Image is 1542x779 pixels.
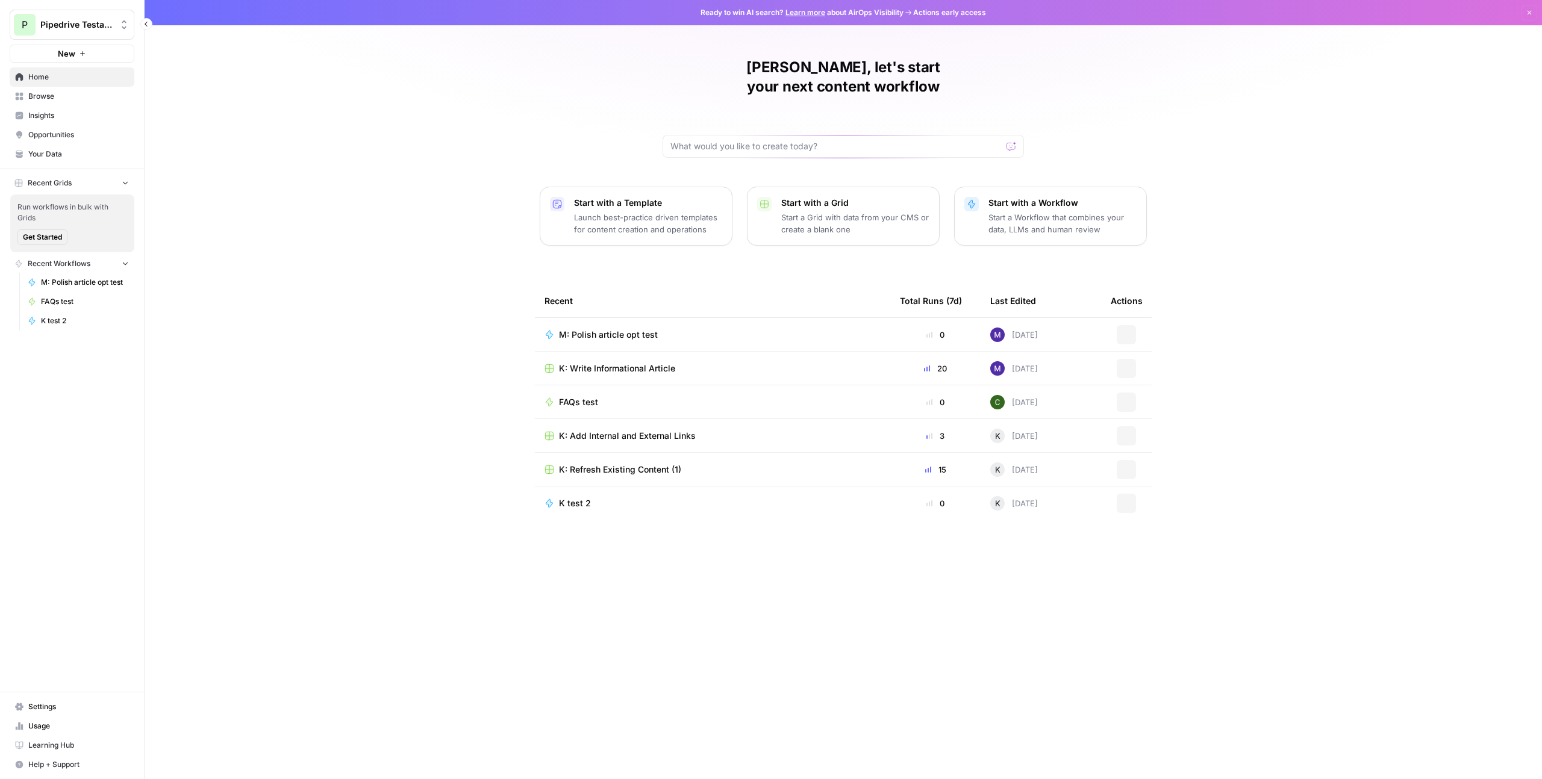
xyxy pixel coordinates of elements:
span: K: Refresh Existing Content (1) [559,464,681,476]
a: FAQs test [545,396,881,408]
a: K: Write Informational Article [545,362,881,374]
span: FAQs test [41,296,129,307]
span: Recent Grids [28,178,72,188]
a: K test 2 [545,497,881,509]
a: M: Polish article opt test [22,273,134,292]
input: What would you like to create today? [670,140,1002,152]
span: New [58,48,75,60]
p: Launch best-practice driven templates for content creation and operations [574,211,722,235]
span: Run workflows in bulk with Grids [17,202,127,223]
span: K [995,464,1000,476]
a: Insights [10,106,134,125]
div: 0 [900,497,971,509]
span: Opportunities [28,129,129,140]
div: [DATE] [990,462,1038,477]
span: Usage [28,721,129,731]
div: Last Edited [990,284,1036,317]
a: M: Polish article opt test [545,329,881,341]
div: [DATE] [990,327,1038,342]
span: K [995,430,1000,442]
a: Browse [10,87,134,106]
p: Start with a Template [574,197,722,209]
div: [DATE] [990,496,1038,511]
span: M: Polish article opt test [41,277,129,288]
a: Opportunities [10,125,134,144]
div: 3 [900,430,971,442]
a: Your Data [10,144,134,164]
div: [DATE] [990,429,1038,443]
button: Recent Grids [10,174,134,192]
button: Workspace: Pipedrive Testaccount [10,10,134,40]
p: Start with a Grid [781,197,929,209]
div: 20 [900,362,971,374]
span: FAQs test [559,396,598,408]
span: K [995,497,1000,509]
span: Ready to win AI search? about AirOps Visibility [701,7,904,18]
span: Recent Workflows [28,258,90,269]
div: 0 [900,329,971,341]
img: lkiz1hp1bmtgi7etzbj7ggglx782 [990,395,1005,409]
span: Pipedrive Testaccount [40,19,113,31]
a: K: Add Internal and External Links [545,430,881,442]
a: Learning Hub [10,736,134,755]
button: Help + Support [10,755,134,774]
p: Start with a Workflow [988,197,1137,209]
span: Actions early access [913,7,986,18]
div: [DATE] [990,361,1038,376]
a: FAQs test [22,292,134,311]
p: Start a Grid with data from your CMS or create a blank one [781,211,929,235]
button: New [10,45,134,63]
button: Start with a TemplateLaunch best-practice driven templates for content creation and operations [540,187,732,246]
p: Start a Workflow that combines your data, LLMs and human review [988,211,1137,235]
div: 15 [900,464,971,476]
span: K: Write Informational Article [559,362,675,374]
a: K test 2 [22,311,134,331]
div: Total Runs (7d) [900,284,962,317]
button: Get Started [17,229,67,245]
span: Insights [28,110,129,121]
img: dw7fgxbnswq1k1zfcpuw987a0yqv [990,361,1005,376]
a: Usage [10,716,134,736]
span: Learning Hub [28,740,129,751]
div: 0 [900,396,971,408]
span: M: Polish article opt test [559,329,658,341]
div: Recent [545,284,881,317]
span: Settings [28,701,129,712]
span: K test 2 [559,497,591,509]
h1: [PERSON_NAME], let's start your next content workflow [663,58,1024,96]
span: K: Add Internal and External Links [559,430,696,442]
img: dw7fgxbnswq1k1zfcpuw987a0yqv [990,327,1005,342]
span: Get Started [23,232,62,243]
a: Learn more [785,8,825,17]
div: Actions [1111,284,1143,317]
span: P [22,17,28,32]
span: Home [28,72,129,82]
button: Start with a GridStart a Grid with data from your CMS or create a blank one [747,187,940,246]
span: K test 2 [41,315,129,326]
button: Recent Workflows [10,255,134,273]
a: Settings [10,697,134,716]
span: Help + Support [28,759,129,770]
a: K: Refresh Existing Content (1) [545,464,881,476]
button: Start with a WorkflowStart a Workflow that combines your data, LLMs and human review [954,187,1147,246]
span: Your Data [28,149,129,160]
span: Browse [28,91,129,102]
a: Home [10,67,134,87]
div: [DATE] [990,395,1038,409]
